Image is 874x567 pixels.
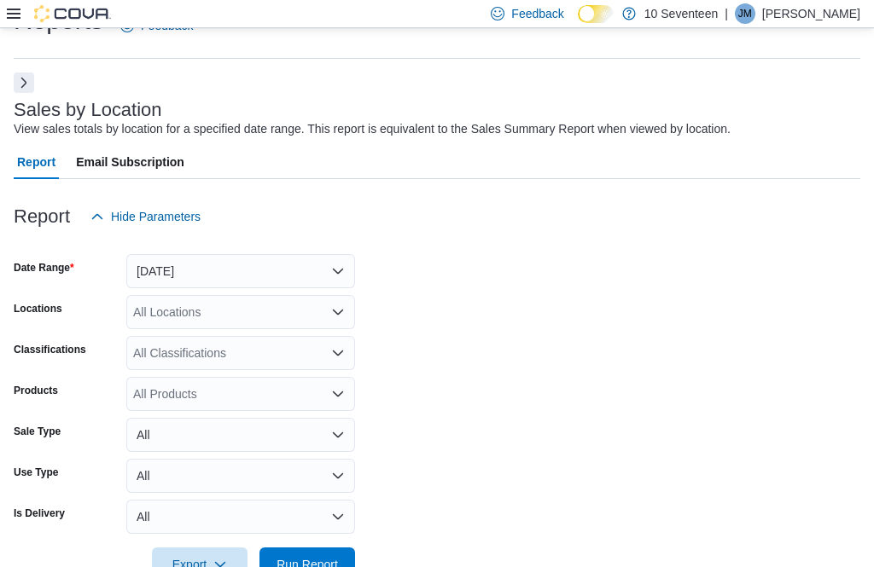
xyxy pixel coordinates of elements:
label: Products [14,384,58,397]
span: Hide Parameters [111,208,201,225]
label: Locations [14,302,62,315]
span: Report [17,145,55,179]
h3: Report [14,206,70,227]
label: Is Delivery [14,506,65,520]
div: View sales totals by location for a specified date range. This report is equivalent to the Sales ... [14,120,731,138]
p: 10 Seventeen [644,3,718,24]
span: Feedback [511,5,563,22]
span: Email Subscription [76,145,184,179]
button: All [126,418,355,452]
button: Next [14,72,34,93]
input: Dark Mode [578,5,614,23]
span: JM [738,3,752,24]
h3: Sales by Location [14,100,162,120]
label: Date Range [14,261,74,275]
button: Open list of options [331,305,345,319]
button: Open list of options [331,346,345,360]
label: Classifications [14,343,86,356]
img: Cova [34,5,111,22]
div: Jeremy Mead [735,3,755,24]
button: Open list of options [331,387,345,401]
label: Use Type [14,466,58,479]
p: | [725,3,728,24]
button: All [126,459,355,493]
button: [DATE] [126,254,355,288]
button: All [126,500,355,534]
p: [PERSON_NAME] [762,3,860,24]
button: Hide Parameters [84,200,207,234]
label: Sale Type [14,425,61,438]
